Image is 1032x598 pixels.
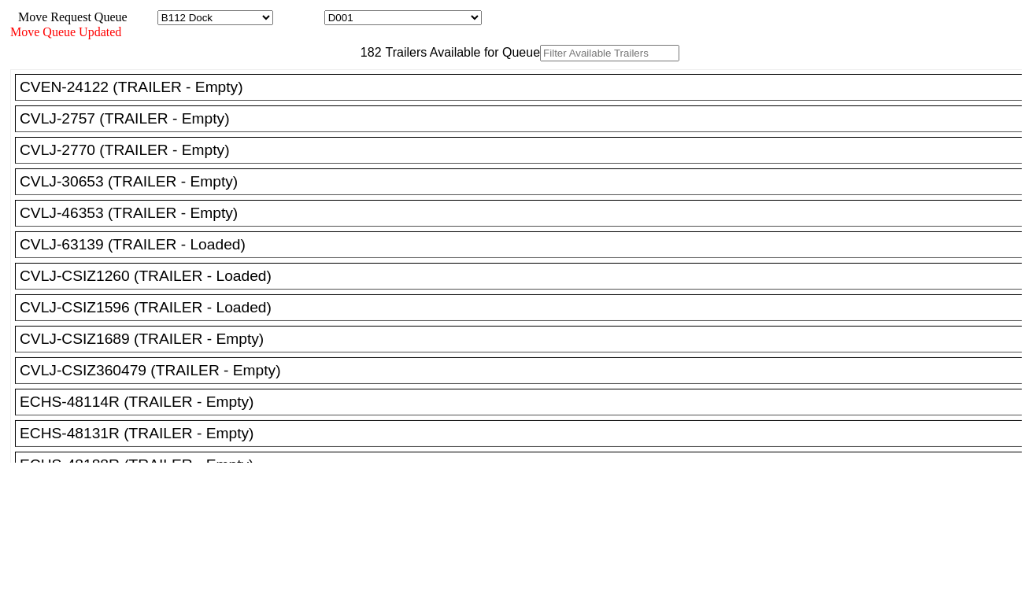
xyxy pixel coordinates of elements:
span: Trailers Available for Queue [382,46,541,59]
div: CVEN-24122 (TRAILER - Empty) [20,79,1031,96]
span: 182 [353,46,382,59]
div: CVLJ-CSIZ360479 (TRAILER - Empty) [20,362,1031,379]
div: ECHS-48131R (TRAILER - Empty) [20,425,1031,442]
div: CVLJ-2770 (TRAILER - Empty) [20,142,1031,159]
div: ECHS-48188R (TRAILER - Empty) [20,456,1031,474]
span: Location [276,10,321,24]
div: CVLJ-CSIZ1689 (TRAILER - Empty) [20,330,1031,348]
div: CVLJ-46353 (TRAILER - Empty) [20,205,1031,222]
span: Move Queue Updated [10,25,121,39]
div: ECHS-48114R (TRAILER - Empty) [20,393,1031,411]
div: CVLJ-30653 (TRAILER - Empty) [20,173,1031,190]
span: Move Request Queue [10,10,128,24]
div: CVLJ-2757 (TRAILER - Empty) [20,110,1031,127]
div: CVLJ-CSIZ1596 (TRAILER - Loaded) [20,299,1031,316]
div: CVLJ-CSIZ1260 (TRAILER - Loaded) [20,268,1031,285]
div: CVLJ-63139 (TRAILER - Loaded) [20,236,1031,253]
span: Area [130,10,154,24]
input: Filter Available Trailers [540,45,679,61]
